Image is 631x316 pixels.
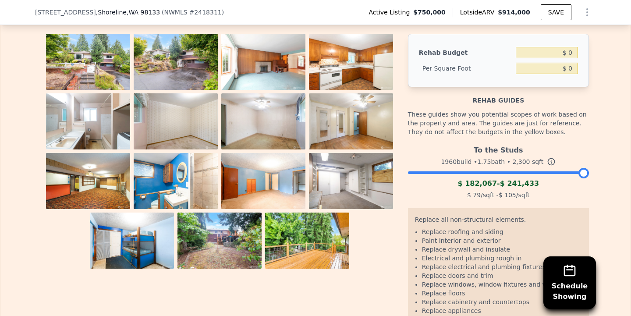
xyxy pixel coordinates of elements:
[46,93,130,149] img: Property Photo 5
[177,213,262,269] img: Property Photo 14
[164,9,188,16] span: NWMLS
[543,256,596,309] button: ScheduleShowing
[422,298,582,306] li: Replace cabinetry and countertops
[498,9,530,16] span: $914,000
[96,8,160,17] span: , Shoreline
[369,8,413,17] span: Active Listing
[499,192,516,199] span: $ 105
[221,93,305,149] img: Property Photo 7
[408,189,589,201] div: /sqft - /sqft
[408,142,589,156] div: To the Studs
[309,153,393,209] img: Property Photo 12
[46,34,130,90] img: Property Photo 1
[408,105,589,142] div: These guides show you potential scopes of work based on the property and area. The guides are jus...
[467,192,481,199] span: $ 79
[457,179,497,188] span: $ 182,067
[221,34,305,90] img: Property Photo 3
[46,153,130,209] img: Property Photo 9
[408,87,589,105] div: Rehab guides
[413,8,446,17] span: $750,000
[541,4,571,20] button: SAVE
[422,271,582,280] li: Replace doors and trim
[422,236,582,245] li: Paint interior and exterior
[189,9,222,16] span: # 2418311
[422,245,582,254] li: Replace drywall and insulate
[500,179,539,188] span: $ 241,433
[221,153,305,209] img: Property Photo 11
[460,8,498,17] span: Lotside ARV
[415,215,582,227] div: Replace all non-structural elements.
[134,34,218,90] img: Property Photo 2
[422,254,582,263] li: Electrical and plumbing rough in
[162,8,224,17] div: ( )
[265,213,349,269] img: Property Photo 15
[422,227,582,236] li: Replace roofing and siding
[408,156,589,168] div: 1960 build • 1.75 bath • sqft
[134,153,218,209] img: Property Photo 10
[90,213,174,269] img: Property Photo 13
[422,263,582,271] li: Replace electrical and plumbing fixtures
[578,4,596,21] button: Show Options
[35,8,96,17] span: [STREET_ADDRESS]
[309,34,393,90] img: Property Photo 4
[408,178,589,189] div: -
[422,280,582,289] li: Replace windows, window fixtures and window trim
[309,93,393,149] img: Property Photo 8
[134,93,218,149] img: Property Photo 6
[127,9,160,16] span: , WA 98133
[422,289,582,298] li: Replace floors
[419,60,512,76] div: Per Square Foot
[419,45,512,60] div: Rehab Budget
[422,306,582,315] li: Replace appliances
[512,158,530,165] span: 2,300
